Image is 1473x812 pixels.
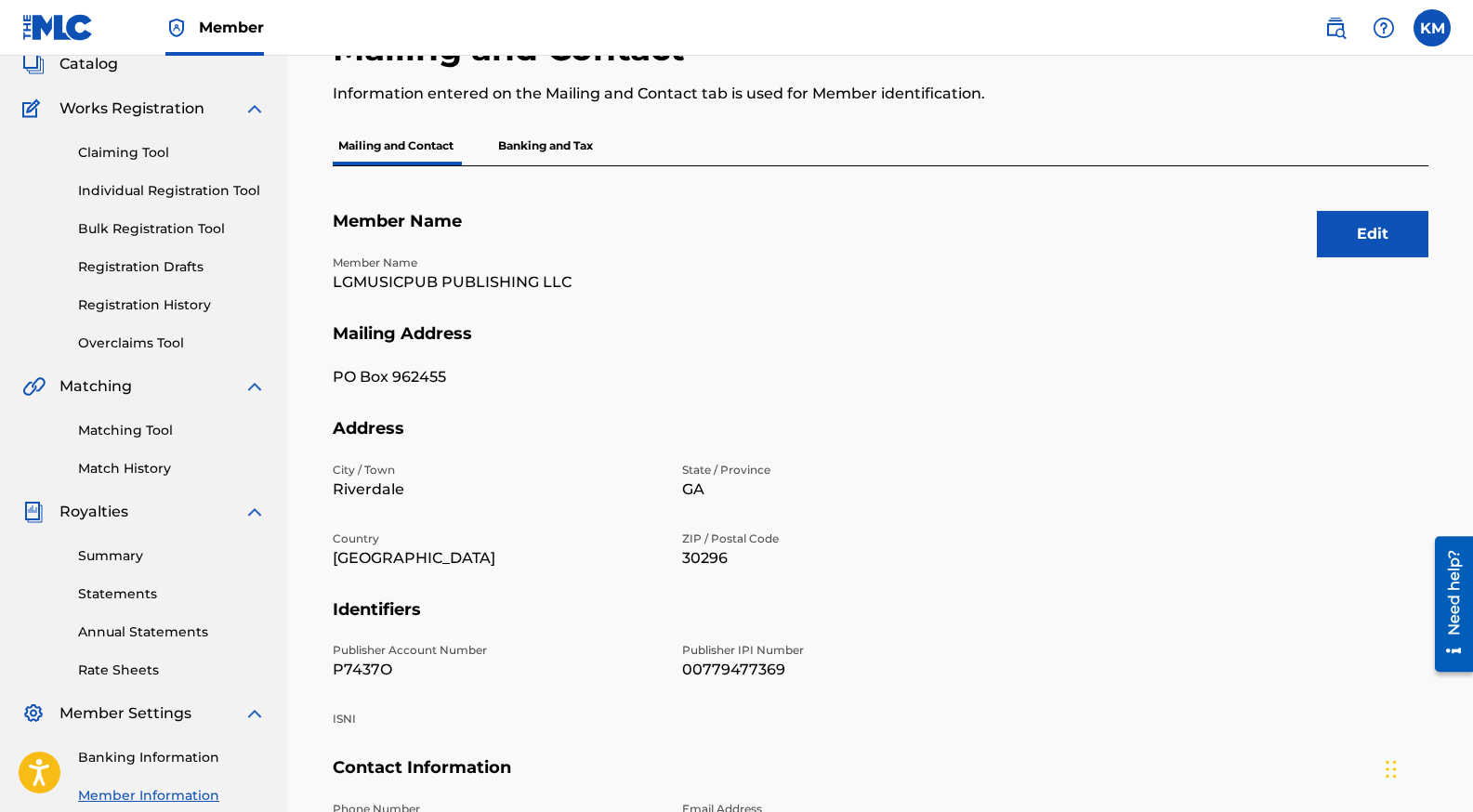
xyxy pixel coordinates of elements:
span: Works Registration [59,98,204,120]
a: Annual Statements [78,622,266,642]
h5: Member Name [333,211,1428,255]
span: Matching [59,375,132,398]
img: Catalog [22,53,45,75]
a: Banking Information [78,748,266,767]
a: Registration History [78,295,266,315]
div: Help [1365,9,1402,46]
img: Member Settings [22,702,45,725]
img: MLC Logo [22,14,94,41]
h5: Mailing Address [333,323,1428,367]
p: Publisher IPI Number [682,642,1009,659]
img: expand [243,702,266,725]
p: LGMUSICPUB PUBLISHING LLC [333,271,660,294]
div: Drag [1386,741,1397,797]
a: Summary [78,546,266,566]
p: ZIP / Postal Code [682,530,1009,547]
p: Country [333,530,660,547]
img: Matching [22,375,46,398]
h5: Identifiers [333,599,1428,643]
img: expand [243,375,266,398]
p: Member Name [333,255,660,271]
iframe: Resource Center [1421,530,1473,679]
img: Royalties [22,501,45,523]
p: GA [682,478,1009,501]
p: [GEOGRAPHIC_DATA] [333,547,660,570]
a: Rate Sheets [78,661,266,680]
img: expand [243,98,266,120]
span: Catalog [59,53,118,75]
iframe: Chat Widget [1380,723,1473,812]
a: Public Search [1317,9,1354,46]
span: Member Settings [59,702,191,725]
a: Match History [78,459,266,478]
a: Overclaims Tool [78,334,266,353]
a: CatalogCatalog [22,53,118,75]
img: expand [243,501,266,523]
span: Member [199,17,264,38]
a: Individual Registration Tool [78,181,266,201]
p: Riverdale [333,478,660,501]
p: State / Province [682,462,1009,478]
a: Member Information [78,786,266,805]
p: Mailing and Contact [333,126,459,165]
img: search [1324,17,1347,39]
p: Publisher Account Number [333,642,660,659]
a: Registration Drafts [78,257,266,277]
h5: Address [333,418,1428,462]
a: Bulk Registration Tool [78,219,266,239]
img: Works Registration [22,98,46,120]
p: Information entered on the Mailing and Contact tab is used for Member identification. [333,83,1177,105]
p: P7437O [333,659,660,681]
a: Matching Tool [78,421,266,440]
button: Edit [1317,211,1428,257]
img: help [1373,17,1395,39]
p: ISNI [333,711,660,727]
img: Top Rightsholder [165,17,188,39]
h5: Contact Information [333,757,1428,801]
p: Banking and Tax [493,126,598,165]
a: Statements [78,584,266,604]
span: Royalties [59,501,128,523]
p: City / Town [333,462,660,478]
div: User Menu [1414,9,1451,46]
p: 00779477369 [682,659,1009,681]
p: 30296 [682,547,1009,570]
p: PO Box 962455 [333,366,660,388]
a: Claiming Tool [78,143,266,163]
